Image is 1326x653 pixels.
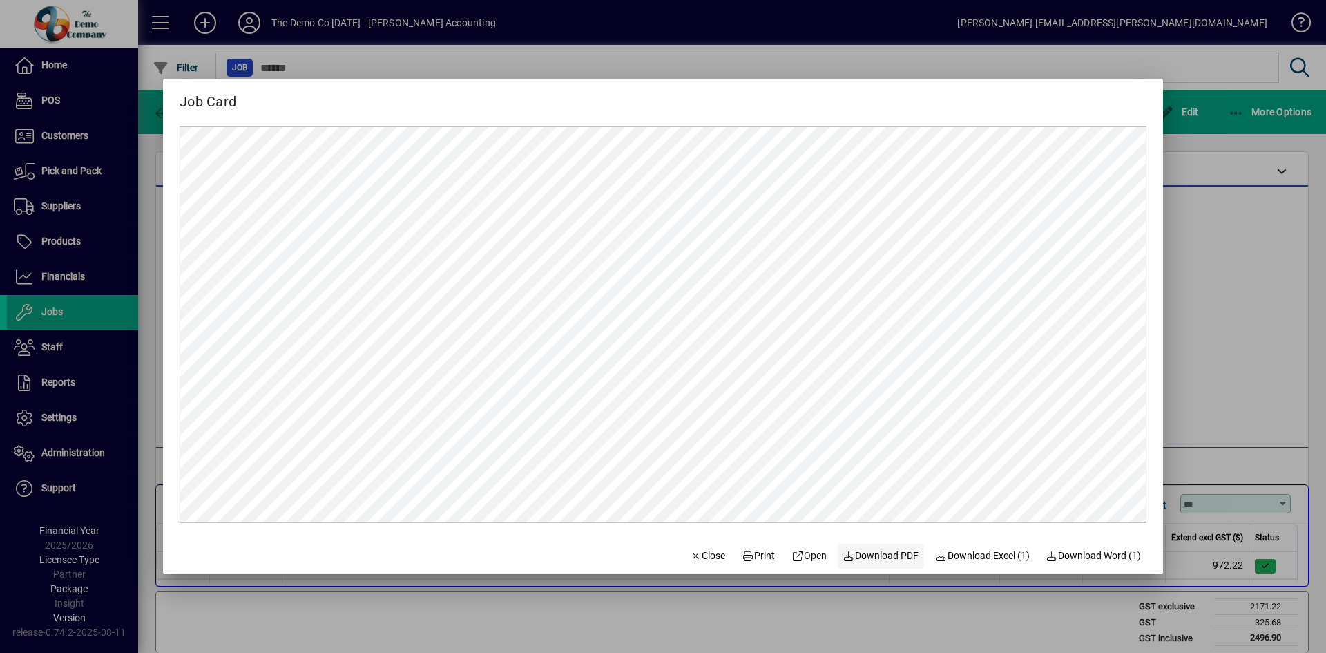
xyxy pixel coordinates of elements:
[786,544,832,569] a: Open
[930,544,1035,569] button: Download Excel (1)
[843,549,919,563] span: Download PDF
[935,549,1030,563] span: Download Excel (1)
[1041,544,1147,569] button: Download Word (1)
[684,544,731,569] button: Close
[1046,549,1142,563] span: Download Word (1)
[163,79,253,113] h2: Job Card
[838,544,925,569] a: Download PDF
[742,549,775,563] span: Print
[736,544,780,569] button: Print
[690,549,726,563] span: Close
[791,549,827,563] span: Open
